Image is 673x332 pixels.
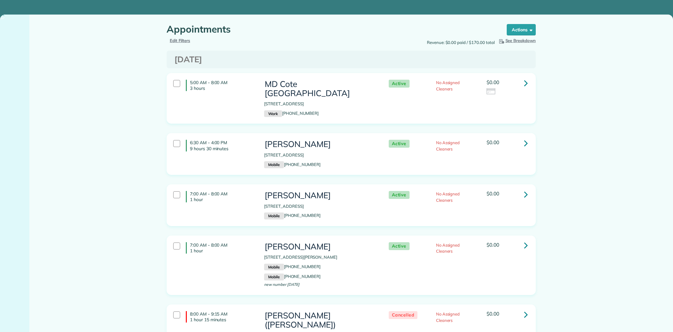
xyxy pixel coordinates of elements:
[264,110,282,117] small: Work
[264,274,284,280] small: Mobile
[186,80,255,91] h4: 5:00 AM - 8:00 AM
[389,80,410,88] span: Active
[264,242,376,251] h3: [PERSON_NAME]
[436,311,460,323] span: No Assigned Cleaners
[264,213,321,218] a: Mobile[PHONE_NUMBER]
[487,190,499,197] span: $0.00
[174,55,528,64] h3: [DATE]
[264,152,376,158] p: [STREET_ADDRESS]
[487,242,499,248] span: $0.00
[436,191,460,203] span: No Assigned Cleaners
[487,79,499,85] span: $0.00
[190,146,255,151] p: 9 hours 30 minutes
[264,162,321,167] a: Mobile[PHONE_NUMBER]
[264,264,284,271] small: Mobile
[487,310,499,317] span: $0.00
[264,264,321,269] a: Mobile[PHONE_NUMBER]
[389,191,410,199] span: Active
[436,140,460,151] span: No Assigned Cleaners
[264,140,376,149] h3: [PERSON_NAME]
[507,24,536,35] button: Actions
[167,24,495,34] h1: Appointments
[264,111,319,116] a: Work[PHONE_NUMBER]
[389,140,410,148] span: Active
[264,191,376,200] h3: [PERSON_NAME]
[436,80,460,91] span: No Assigned Cleaners
[264,212,284,219] small: Mobile
[190,317,255,323] p: 1 hour 15 minutes
[170,38,190,43] a: Edit Filters
[264,311,376,329] h3: [PERSON_NAME] ([PERSON_NAME])
[498,38,536,44] button: See Breakdown
[264,274,321,279] a: Mobile[PHONE_NUMBER]
[186,242,255,254] h4: 7:00 AM - 8:00 AM
[389,242,410,250] span: Active
[389,311,418,319] span: Cancelled
[264,203,376,210] p: [STREET_ADDRESS]
[190,248,255,254] p: 1 hour
[264,282,299,287] span: new number [DATE]
[186,140,255,151] h4: 6:30 AM - 4:00 PM
[264,161,284,168] small: Mobile
[186,311,255,323] h4: 8:00 AM - 9:15 AM
[264,80,376,98] h3: MD Cote [GEOGRAPHIC_DATA]
[190,85,255,91] p: 3 hours
[487,139,499,145] span: $0.00
[487,88,496,95] img: icon_credit_card_neutral-3d9a980bd25ce6dbb0f2033d7200983694762465c175678fcbc2d8f4bc43548e.png
[190,197,255,202] p: 1 hour
[264,254,376,261] p: [STREET_ADDRESS][PERSON_NAME]
[427,40,495,46] span: Revenue: $0.00 paid / $170.00 total
[186,191,255,202] h4: 7:00 AM - 8:00 AM
[264,101,376,107] p: [STREET_ADDRESS]
[436,243,460,254] span: No Assigned Cleaners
